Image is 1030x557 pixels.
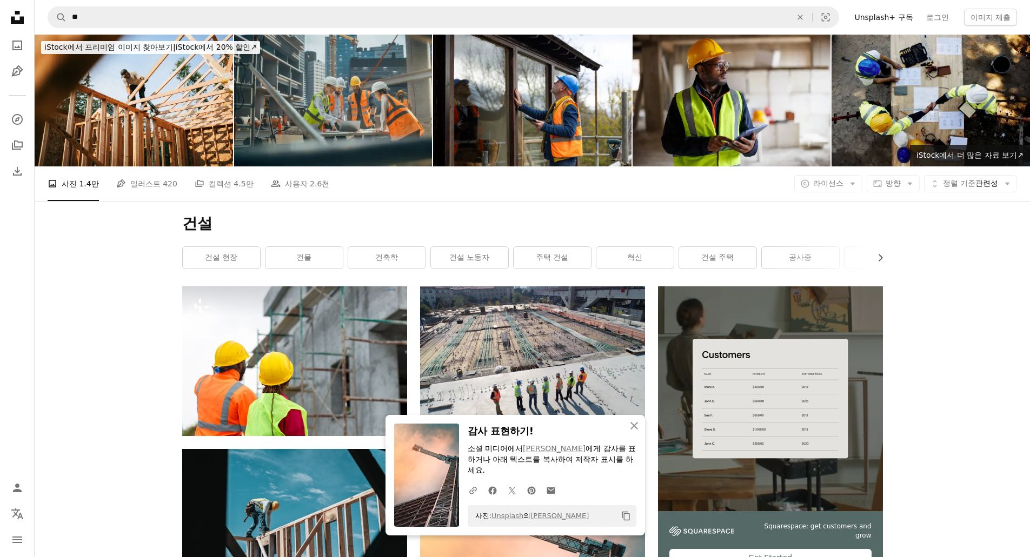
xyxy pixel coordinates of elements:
span: 라이선스 [813,179,843,187]
a: iStock에서 더 많은 자료 보기↗ [910,145,1030,166]
button: 방향 [867,175,920,192]
button: 라이선스 [794,175,862,192]
img: file-1747939376688-baf9a4a454ffimage [658,286,883,511]
span: 방향 [886,179,901,187]
a: 주택 건설 [514,247,591,269]
div: iStock에서 20% 할인 ↗ [41,41,260,54]
a: 건설 현장 [183,247,260,269]
p: 소셜 미디어에서 에게 감사를 표하거나 아래 텍스트를 복사하여 저작자 표시를 하세요. [468,444,636,476]
a: 로그인 [920,9,955,26]
a: 하얀 들판에 서 있는 일곱 명의 건설 노동자 [420,356,645,366]
span: 정렬 기준 [943,179,975,187]
a: 건축 공사 [845,247,922,269]
span: iStock에서 프리미엄 이미지 찾아보기 | [44,43,176,51]
a: Unsplash [491,512,523,520]
button: 메뉴 [6,529,28,551]
a: 노란 셔츠와 파란 데님 청바지를 입은 남자가 파란 아래 갈색 나무 난간을 뛰어 오르고 [182,519,407,528]
a: [PERSON_NAME] [523,444,586,453]
button: 언어 [6,503,28,525]
img: 나란히 서 있는 두 명의 건설 노동자 [182,286,407,436]
a: 혁신 [596,247,674,269]
a: Pinterest에 공유 [522,479,541,501]
button: 삭제 [788,7,812,28]
a: 일러스트 420 [116,166,177,201]
span: 4.5만 [234,178,253,190]
a: 사용자 2.6천 [271,166,330,201]
a: 로그인 / 가입 [6,477,28,499]
img: Female Civil Engineer Using a Laptop Computer and Talking with General Workers at a Residential B... [234,35,433,166]
span: 420 [163,178,177,190]
button: Unsplash 검색 [48,7,67,28]
a: 일러스트 [6,61,28,82]
a: 건물 [265,247,343,269]
img: 하얀 들판에 서 있는 일곱 명의 건설 노동자 [420,286,645,436]
a: 컬렉션 4.5만 [195,166,254,201]
a: Twitter에 공유 [502,479,522,501]
h1: 건설 [182,214,883,233]
button: 정렬 기준관련성 [924,175,1017,192]
a: 컬렉션 [6,135,28,156]
img: 우수성 보장 [433,35,632,166]
button: 클립보드에 복사하기 [617,507,635,525]
a: 건설 주택 [679,247,756,269]
a: Facebook에 공유 [483,479,502,501]
h3: 감사 표현하기! [468,424,636,439]
a: [PERSON_NAME] [530,512,589,520]
img: file-1747939142011-51e5cc87e3c9 [669,526,734,536]
span: Squarespace: get customers and grow [747,522,872,540]
a: 이메일로 공유에 공유 [541,479,561,501]
button: 시각적 검색 [813,7,839,28]
img: 청사진, 건축, 그리고 테이블에 앉은 사람들이 협업, 합의 및 위로부터의 검사를 위해 악수합니다. 건설, 건축 팀 및 계약자가 현장에서 평면도, 악수 및 거래 [832,35,1030,166]
a: 건축학 [348,247,426,269]
a: 탐색 [6,109,28,130]
a: 건설 노동자 [431,247,508,269]
a: iStock에서 프리미엄 이미지 찾아보기|iStock에서 20% 할인↗ [35,35,267,61]
img: 건설 현장에서 작업하는 동안 디지털 태블릿을 사용하여 안전모를 쓴 남성 엔지니어의 초상화 [633,35,831,166]
form: 사이트 전체에서 이미지 찾기 [48,6,839,28]
img: Construction Crew Putting Up Framing of New Home [35,35,233,166]
a: 다운로드 내역 [6,160,28,182]
a: 공사중 [762,247,839,269]
span: 2.6천 [310,178,329,190]
button: 목록을 오른쪽으로 스크롤 [870,247,883,269]
a: Unsplash+ 구독 [848,9,919,26]
button: 이미지 제출 [964,9,1017,26]
a: 사진 [6,35,28,56]
a: 나란히 서 있는 두 명의 건설 노동자 [182,356,407,366]
span: 사진: 의 [470,507,589,525]
span: iStock에서 더 많은 자료 보기 ↗ [916,151,1024,159]
span: 관련성 [943,178,998,189]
